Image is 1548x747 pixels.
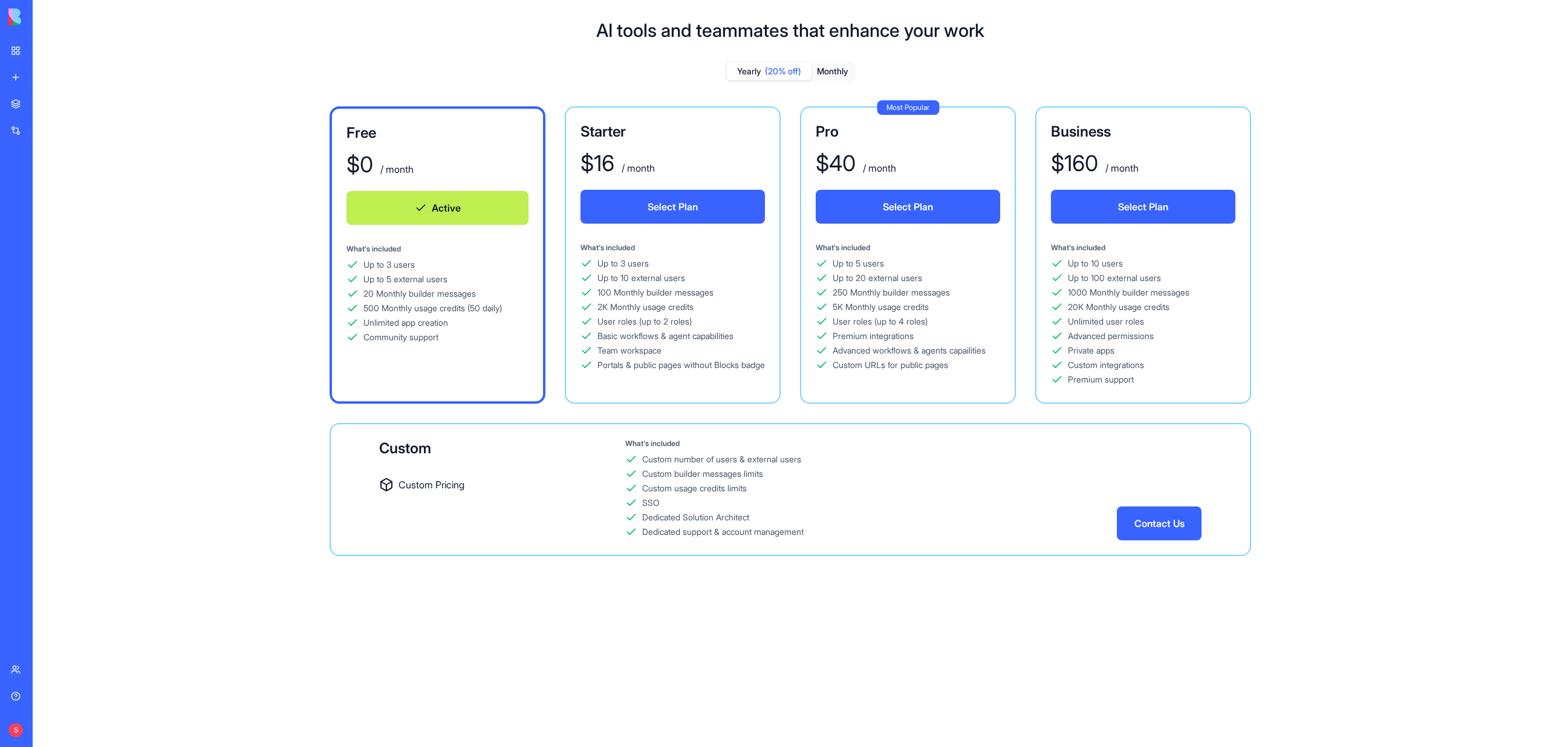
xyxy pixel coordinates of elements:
[1051,151,1098,175] div: $ 160
[816,151,856,175] div: $ 40
[346,191,528,225] button: Active
[1103,161,1139,175] div: / month
[1068,301,1169,313] div: 20K Monthly usage credits
[565,106,781,404] a: Starter$16 / monthSelect PlanWhat's includedUp to 3 usersUp to 10 external users100 Monthly build...
[597,330,733,342] div: Basic workflows & agent capabilities
[346,244,528,254] div: What's included
[642,526,804,538] div: Dedicated support & account management
[1051,190,1235,224] button: Select Plan
[816,243,1000,253] div: What's included
[833,315,928,328] div: User roles (up to 4 roles)
[1068,359,1144,371] div: Custom integrations
[642,482,747,494] div: Custom usage credits limits
[1068,257,1123,270] div: Up to 10 users
[398,477,464,492] span: Custom Pricing
[1051,122,1235,141] div: Business
[363,288,476,300] div: 20 Monthly builder messages
[619,161,655,175] div: / month
[1068,330,1154,342] div: Advanced permissions
[816,122,1000,141] div: Pro
[816,190,1000,224] button: Select Plan
[642,511,749,523] div: Dedicated Solution Architect
[8,8,83,25] img: logo
[580,151,614,175] div: $ 16
[597,257,649,270] div: Up to 3 users
[765,65,801,77] span: (20% off)
[1035,106,1251,404] a: Business$160 / monthSelect PlanWhat's includedUp to 10 usersUp to 100 external users1000 Monthly ...
[597,301,694,313] div: 2K Monthly usage credits
[8,723,23,737] span: S
[346,152,373,176] div: $ 0
[833,359,948,371] div: Custom URLs for public pages
[625,439,1117,448] div: What's included
[642,453,801,465] div: Custom number of users & external users
[346,123,528,143] div: Free
[860,161,896,175] div: / month
[833,286,950,299] div: 250 Monthly builder messages
[1068,373,1134,386] div: Premium support
[800,106,1016,404] a: Most PopularPro$40 / monthSelect PlanWhat's includedUp to 5 usersUp to 20 external users250 Month...
[363,273,447,285] div: Up to 5 external users
[1051,243,1235,253] div: What's included
[378,162,414,176] div: / month
[1068,344,1114,357] div: Private apps
[363,317,448,329] div: Unlimited app creation
[833,257,884,270] div: Up to 5 users
[597,344,662,357] div: Team workspace
[597,359,765,371] div: Portals & public pages without Blocks badge
[580,243,765,253] div: What's included
[363,259,415,271] div: Up to 3 users
[877,100,939,115] div: Most Popular
[1068,315,1144,328] div: Unlimited user roles
[833,330,914,342] div: Premium integrations
[580,190,765,224] button: Select Plan
[597,272,685,284] div: Up to 10 external users
[727,63,811,80] button: Yearly
[597,286,714,299] div: 100 Monthly builder messages
[833,344,986,357] div: Advanced workflows & agents capailities
[833,301,929,313] div: 5K Monthly usage credits
[1117,506,1202,540] button: Contact Us
[379,439,625,458] div: Custom
[363,302,502,314] div: 500 Monthly usage credits (50 daily)
[596,19,984,41] h1: AI tools and teammates that enhance your work
[1068,286,1189,299] div: 1000 Monthly builder messages
[833,272,922,284] div: Up to 20 external users
[363,331,438,343] div: Community support
[580,122,765,141] div: Starter
[642,468,763,480] div: Custom builder messages limits
[642,497,660,509] div: SSO
[597,315,692,328] div: User roles (up to 2 roles)
[1068,272,1161,284] div: Up to 100 external users
[811,63,854,80] button: Monthly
